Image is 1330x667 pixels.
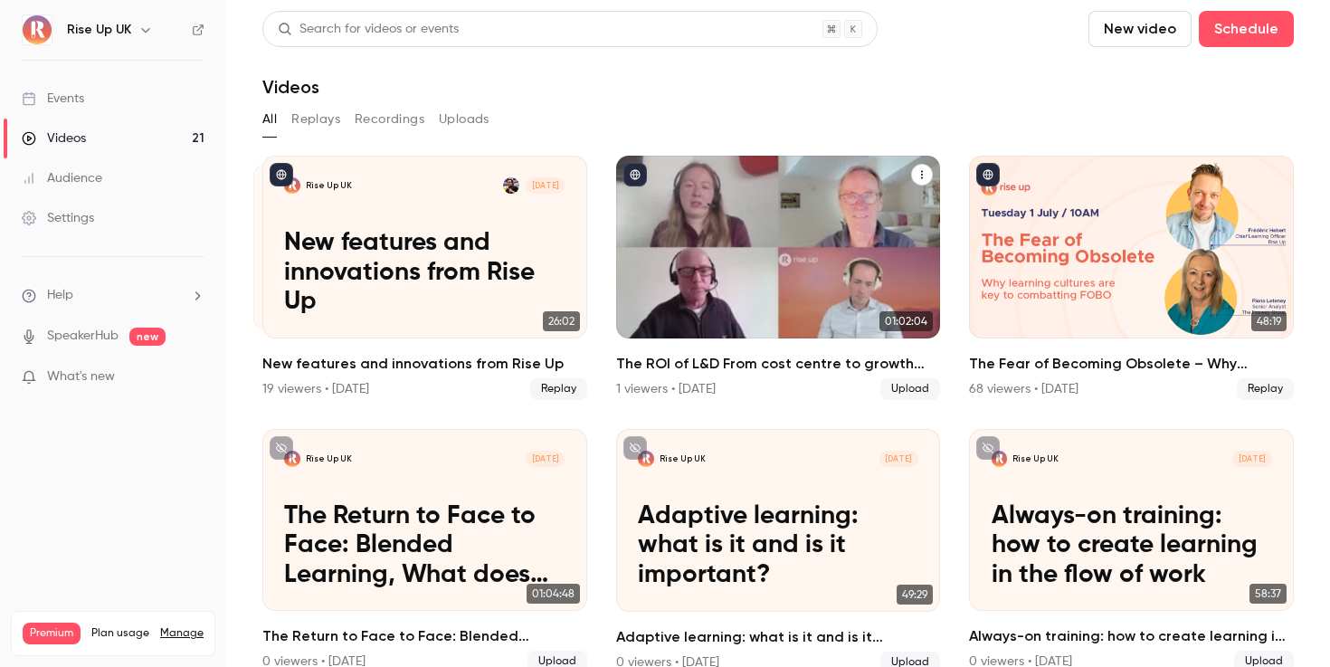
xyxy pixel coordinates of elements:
[291,105,340,134] button: Replays
[616,156,941,400] a: 01:02:04The ROI of L&D From cost centre to growth engine1 viewers • [DATE]Upload
[23,15,52,44] img: Rise Up UK
[530,378,587,400] span: Replay
[526,177,565,194] span: [DATE]
[22,286,204,305] li: help-dropdown-opener
[880,378,940,400] span: Upload
[262,625,587,647] h2: The Return to Face to Face: Blended Learning, What does that look like Post-Covid
[23,623,81,644] span: Premium
[527,584,580,604] span: 01:04:48
[22,169,102,187] div: Audience
[992,501,1272,589] p: Always-on training: how to create learning in the flow of work
[1237,378,1294,400] span: Replay
[616,156,941,400] li: The ROI of L&D From cost centre to growth engine
[1251,311,1287,331] span: 48:19
[969,156,1294,400] li: The Fear of Becoming Obsolete – Why Learning Cultures are Key to Combatting FOBO
[262,76,319,98] h1: Videos
[262,353,587,375] h2: New features and innovations from Rise Up
[1232,451,1272,467] span: [DATE]
[262,156,587,400] a: New features and innovations from Rise UpRise Up UKGlenn Diedrich[DATE]New features and innovatio...
[262,156,587,400] li: New features and innovations from Rise Up
[1012,453,1059,464] p: Rise Up UK
[879,451,919,467] span: [DATE]
[616,353,941,375] h2: The ROI of L&D From cost centre to growth engine
[638,501,918,589] p: Adaptive learning: what is it and is it important?
[270,436,293,460] button: unpublished
[91,626,149,641] span: Plan usage
[616,626,941,648] h2: Adaptive learning: what is it and is it important?
[67,21,131,39] h6: Rise Up UK
[660,453,706,464] p: Rise Up UK
[262,105,277,134] button: All
[306,453,352,464] p: Rise Up UK
[47,286,73,305] span: Help
[503,177,519,194] img: Glenn Diedrich
[543,311,580,331] span: 26:02
[284,228,565,316] p: New features and innovations from Rise Up
[262,380,369,398] div: 19 viewers • [DATE]
[22,129,86,148] div: Videos
[879,311,933,331] span: 01:02:04
[526,451,565,467] span: [DATE]
[969,156,1294,400] a: 48:19The Fear of Becoming Obsolete – Why Learning Cultures are Key to Combatting FOBO68 viewers •...
[160,626,204,641] a: Manage
[47,327,119,346] a: SpeakerHub
[47,367,115,386] span: What's new
[306,180,352,191] p: Rise Up UK
[969,353,1294,375] h2: The Fear of Becoming Obsolete – Why Learning Cultures are Key to Combatting FOBO
[22,90,84,108] div: Events
[278,20,459,39] div: Search for videos or events
[623,163,647,186] button: published
[976,436,1000,460] button: unpublished
[897,585,933,605] span: 49:29
[262,11,1294,656] section: Videos
[1249,584,1287,604] span: 58:37
[284,501,565,589] p: The Return to Face to Face: Blended Learning, What does that look like Post-Covid
[616,380,716,398] div: 1 viewers • [DATE]
[129,328,166,346] span: new
[1199,11,1294,47] button: Schedule
[270,163,293,186] button: published
[623,436,647,460] button: unpublished
[969,380,1078,398] div: 68 viewers • [DATE]
[22,209,94,227] div: Settings
[355,105,424,134] button: Recordings
[1088,11,1192,47] button: New video
[969,625,1294,647] h2: Always-on training: how to create learning in the flow of work
[439,105,489,134] button: Uploads
[976,163,1000,186] button: published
